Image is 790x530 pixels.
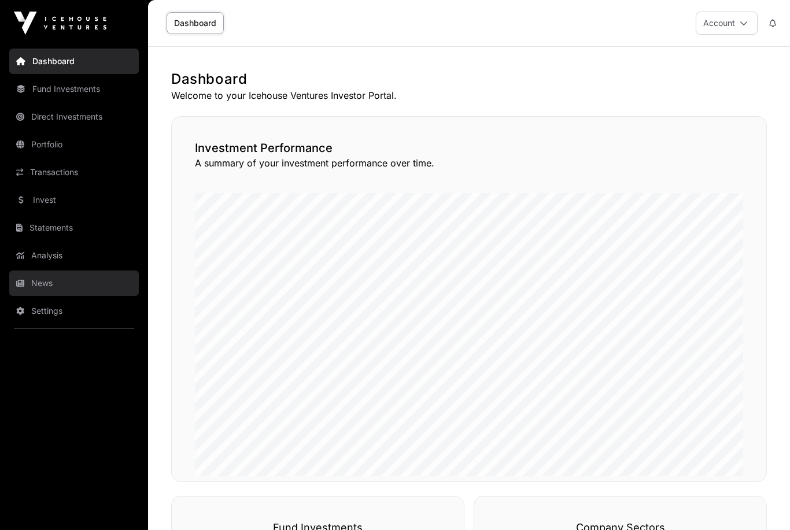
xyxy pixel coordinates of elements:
[732,475,790,530] iframe: Chat Widget
[9,76,139,102] a: Fund Investments
[171,88,767,102] p: Welcome to your Icehouse Ventures Investor Portal.
[9,187,139,213] a: Invest
[9,132,139,157] a: Portfolio
[9,160,139,185] a: Transactions
[696,12,758,35] button: Account
[195,140,743,156] h2: Investment Performance
[9,215,139,240] a: Statements
[171,70,767,88] h1: Dashboard
[14,12,106,35] img: Icehouse Ventures Logo
[9,243,139,268] a: Analysis
[167,12,224,34] a: Dashboard
[9,298,139,324] a: Settings
[9,49,139,74] a: Dashboard
[195,156,743,170] p: A summary of your investment performance over time.
[9,270,139,296] a: News
[9,104,139,129] a: Direct Investments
